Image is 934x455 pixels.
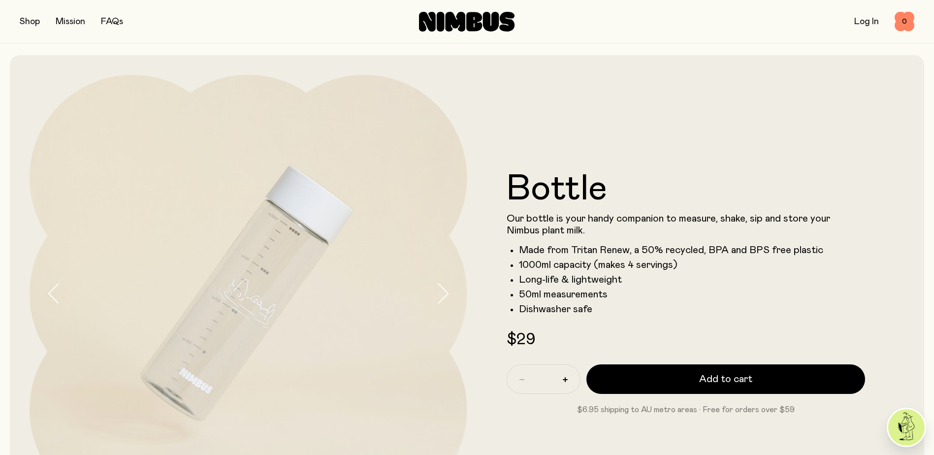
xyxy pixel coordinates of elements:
span: $29 [507,332,535,348]
p: $6.95 shipping to AU metro areas · Free for orders over $59 [507,404,866,416]
h1: Bottle [507,171,866,207]
li: 1000ml capacity (makes 4 servings) [519,259,866,271]
a: FAQs [101,17,123,26]
li: 50ml measurements [519,289,866,300]
li: Made from Tritan Renew, a 50% recycled, BPA and BPS free plastic [519,244,866,256]
span: Add to cart [699,372,752,386]
li: Long-life & lightweight [519,274,866,286]
button: 0 [895,12,914,32]
li: Dishwasher safe [519,303,866,315]
button: Add to cart [586,364,866,394]
a: Log In [854,17,879,26]
img: agent [888,409,925,446]
p: Our bottle is your handy companion to measure, shake, sip and store your Nimbus plant milk. [507,213,866,236]
a: Mission [56,17,85,26]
